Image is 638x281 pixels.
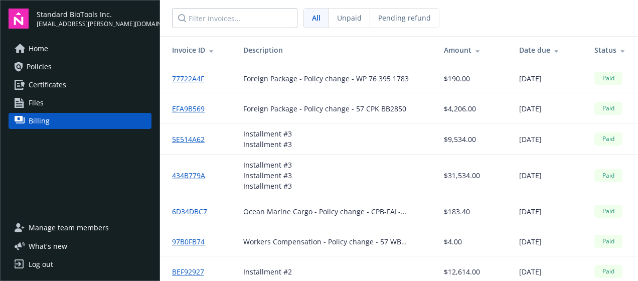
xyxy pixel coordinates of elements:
[519,45,578,55] div: Date due
[9,95,151,111] a: Files
[9,9,29,29] img: navigator-logo.svg
[243,236,428,247] div: Workers Compensation - Policy change - 57 WB AK5UN7
[444,170,480,181] span: $31,534.00
[29,95,44,111] span: Files
[444,134,476,145] span: $9,534.00
[172,134,213,145] a: 5E514A62
[519,73,542,84] span: [DATE]
[37,9,151,29] button: Standard BioTools Inc.[EMAIL_ADDRESS][PERSON_NAME][DOMAIN_NAME]
[243,128,292,139] div: Installment #3
[337,13,362,23] span: Unpaid
[444,45,503,55] div: Amount
[598,171,618,180] span: Paid
[243,170,292,181] div: Installment #3
[37,20,151,29] span: [EMAIL_ADDRESS][PERSON_NAME][DOMAIN_NAME]
[27,59,52,75] span: Policies
[444,73,470,84] span: $190.00
[172,45,227,55] div: Invoice ID
[172,266,212,277] a: BEF92927
[519,236,542,247] span: [DATE]
[9,113,151,129] a: Billing
[172,8,297,28] input: Filter invoices...
[378,13,431,23] span: Pending refund
[598,134,618,144] span: Paid
[37,9,151,20] span: Standard BioTools Inc.
[243,160,292,170] div: Installment #3
[444,236,462,247] span: $4.00
[29,241,67,251] span: What ' s new
[598,207,618,216] span: Paid
[598,237,618,246] span: Paid
[444,103,476,114] span: $4,206.00
[172,170,213,181] a: 434B779A
[444,266,480,277] span: $12,614.00
[9,241,83,251] button: What's new
[9,59,151,75] a: Policies
[243,103,406,114] div: Foreign Package - Policy change - 57 CPK BB2850
[243,139,292,150] div: Installment #3
[172,73,212,84] a: 77722A4F
[9,77,151,93] a: Certificates
[172,236,213,247] a: 97B0FB74
[29,113,50,129] span: Billing
[9,41,151,57] a: Home
[243,266,292,277] div: Installment #2
[444,206,470,217] span: $183.40
[29,41,48,57] span: Home
[9,220,151,236] a: Manage team members
[598,74,618,83] span: Paid
[598,267,618,276] span: Paid
[172,206,215,217] a: 6D34DBC7
[519,266,542,277] span: [DATE]
[29,77,66,93] span: Certificates
[243,206,428,217] div: Ocean Marine Cargo - Policy change - CPB-FAL-1000507
[243,73,409,84] div: Foreign Package - Policy change - WP 76 395 1783
[598,104,618,113] span: Paid
[312,13,321,23] span: All
[519,170,542,181] span: [DATE]
[519,134,542,145] span: [DATE]
[29,220,109,236] span: Manage team members
[519,103,542,114] span: [DATE]
[29,256,53,272] div: Log out
[243,45,428,55] div: Description
[172,103,213,114] a: EFA9B569
[243,181,292,191] div: Installment #3
[519,206,542,217] span: [DATE]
